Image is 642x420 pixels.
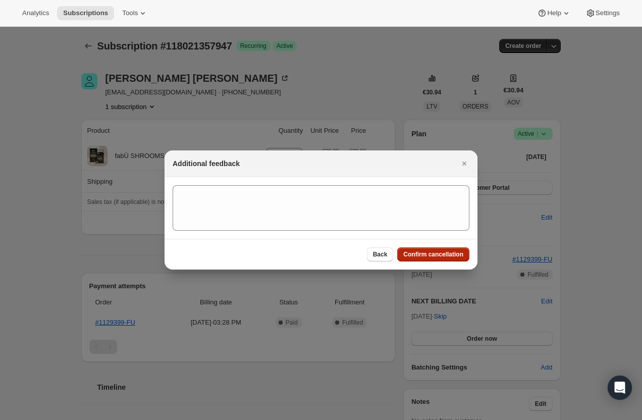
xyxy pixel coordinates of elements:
[57,6,114,20] button: Subscriptions
[403,250,463,258] span: Confirm cancellation
[116,6,154,20] button: Tools
[579,6,626,20] button: Settings
[531,6,577,20] button: Help
[457,156,471,171] button: Close
[547,9,561,17] span: Help
[367,247,394,261] button: Back
[22,9,49,17] span: Analytics
[373,250,388,258] span: Back
[63,9,108,17] span: Subscriptions
[173,159,240,169] h2: Additional feedback
[397,247,469,261] button: Confirm cancellation
[122,9,138,17] span: Tools
[608,376,632,400] div: Open Intercom Messenger
[596,9,620,17] span: Settings
[16,6,55,20] button: Analytics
